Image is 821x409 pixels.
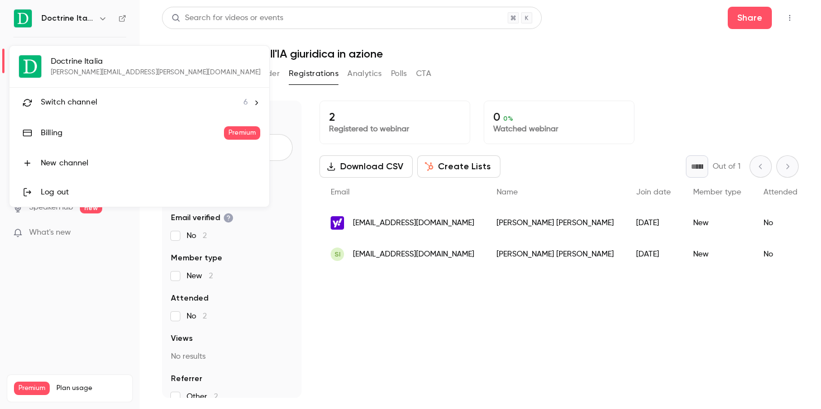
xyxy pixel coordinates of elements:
div: New channel [41,158,260,169]
span: 6 [244,97,248,108]
div: Log out [41,187,260,198]
span: Switch channel [41,97,97,108]
div: Billing [41,127,224,139]
span: Premium [224,126,260,140]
